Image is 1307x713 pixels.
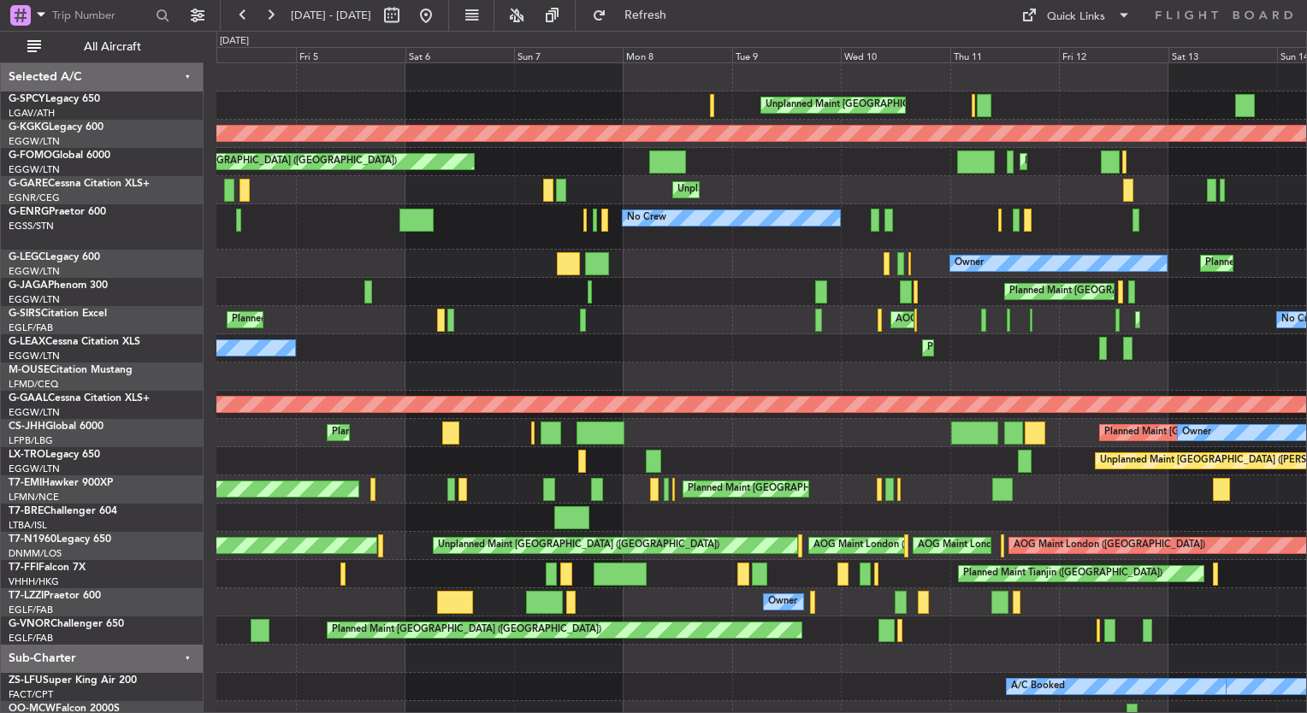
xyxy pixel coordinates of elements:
span: G-VNOR [9,619,50,629]
div: Planned Maint [GEOGRAPHIC_DATA] ([GEOGRAPHIC_DATA]) [1009,279,1279,304]
div: Planned Maint [GEOGRAPHIC_DATA] ([GEOGRAPHIC_DATA]) [127,149,397,174]
div: AOG Maint London ([GEOGRAPHIC_DATA]) [918,533,1109,558]
a: T7-BREChallenger 604 [9,506,117,516]
a: G-SPCYLegacy 650 [9,94,100,104]
div: Planned Maint [GEOGRAPHIC_DATA] ([GEOGRAPHIC_DATA]) [927,335,1197,361]
span: G-GAAL [9,393,48,404]
a: EGGW/LTN [9,163,60,176]
span: M-OUSE [9,365,50,375]
span: LX-TRO [9,450,45,460]
div: Planned Maint Tianjin ([GEOGRAPHIC_DATA]) [963,561,1162,586]
div: Mon 8 [623,47,731,62]
a: EGGW/LTN [9,265,60,278]
div: Sat 13 [1168,47,1277,62]
div: Thu 4 [187,47,296,62]
a: EGGW/LTN [9,350,60,362]
a: EGLF/FAB [9,604,53,616]
div: No Crew [627,205,666,231]
div: Sat 6 [405,47,514,62]
div: AOG Maint London ([GEOGRAPHIC_DATA]) [813,533,1005,558]
span: T7-FFI [9,563,38,573]
div: A/C Booked [1011,674,1065,699]
span: G-GARE [9,179,48,189]
span: G-KGKG [9,122,49,133]
span: T7-EMI [9,478,42,488]
a: EGGW/LTN [9,135,60,148]
div: Unplanned Maint [GEOGRAPHIC_DATA] ([PERSON_NAME] Intl) [766,92,1043,118]
button: Quick Links [1013,2,1139,29]
span: T7-BRE [9,506,44,516]
div: [DATE] [220,34,249,49]
div: AOG Maint London ([GEOGRAPHIC_DATA]) [1014,533,1205,558]
a: ZS-LFUSuper King Air 200 [9,675,137,686]
div: Planned Maint [GEOGRAPHIC_DATA] ([GEOGRAPHIC_DATA]) [332,617,601,643]
input: Trip Number [52,3,151,28]
a: G-ENRGPraetor 600 [9,207,106,217]
button: All Aircraft [19,33,186,61]
span: G-FOMO [9,150,52,161]
a: EGNR/CEG [9,192,60,204]
span: G-LEAX [9,337,45,347]
span: Refresh [610,9,682,21]
div: Owner [955,250,984,276]
div: Owner [768,589,797,615]
a: EGSS/STN [9,220,54,233]
button: Refresh [584,2,687,29]
span: T7-LZZI [9,591,44,601]
a: LGAV/ATH [9,107,55,120]
a: G-JAGAPhenom 300 [9,280,108,291]
div: Planned Maint [GEOGRAPHIC_DATA] [688,476,851,502]
a: M-OUSECitation Mustang [9,365,133,375]
a: LFMD/CEQ [9,378,58,391]
a: G-FOMOGlobal 6000 [9,150,110,161]
div: Tue 9 [732,47,841,62]
a: EGGW/LTN [9,406,60,419]
a: T7-LZZIPraetor 600 [9,591,101,601]
a: T7-FFIFalcon 7X [9,563,86,573]
a: FACT/CPT [9,688,53,701]
span: G-SIRS [9,309,41,319]
a: G-LEGCLegacy 600 [9,252,100,262]
a: G-GARECessna Citation XLS+ [9,179,150,189]
a: T7-N1960Legacy 650 [9,534,111,545]
div: Planned Maint [GEOGRAPHIC_DATA] ([GEOGRAPHIC_DATA]) [232,307,501,333]
a: G-SIRSCitation Excel [9,309,107,319]
a: EGLF/FAB [9,632,53,645]
a: LTBA/ISL [9,519,47,532]
div: Fri 5 [296,47,405,62]
div: Owner [1182,420,1211,445]
a: LFMN/NCE [9,491,59,504]
span: G-SPCY [9,94,45,104]
div: Planned Maint [GEOGRAPHIC_DATA] ([GEOGRAPHIC_DATA]) [332,420,601,445]
a: EGGW/LTN [9,293,60,306]
span: T7-N1960 [9,534,56,545]
a: EGLF/FAB [9,321,53,334]
a: DNMM/LOS [9,547,62,560]
a: G-VNORChallenger 650 [9,619,124,629]
a: CS-JHHGlobal 6000 [9,421,103,432]
div: AOG Maint [PERSON_NAME] [896,307,1026,333]
span: G-JAGA [9,280,48,291]
div: Unplanned Maint [GEOGRAPHIC_DATA] ([GEOGRAPHIC_DATA]) [438,533,719,558]
span: G-LEGC [9,252,45,262]
a: G-KGKGLegacy 600 [9,122,103,133]
a: VHHH/HKG [9,575,59,588]
div: Fri 12 [1059,47,1168,62]
a: LFPB/LBG [9,434,53,447]
a: EGGW/LTN [9,463,60,475]
div: Quick Links [1047,9,1105,26]
div: Wed 10 [841,47,949,62]
div: Unplanned Maint Chester [677,177,788,203]
span: All Aircraft [44,41,180,53]
span: G-ENRG [9,207,49,217]
span: ZS-LFU [9,675,43,686]
div: Planned Maint [GEOGRAPHIC_DATA] ([GEOGRAPHIC_DATA]) [1025,149,1294,174]
div: Sun 7 [514,47,623,62]
a: G-LEAXCessna Citation XLS [9,337,140,347]
span: [DATE] - [DATE] [291,8,371,23]
a: LX-TROLegacy 650 [9,450,100,460]
a: G-GAALCessna Citation XLS+ [9,393,150,404]
span: CS-JHH [9,421,45,432]
div: Thu 11 [950,47,1059,62]
a: T7-EMIHawker 900XP [9,478,113,488]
